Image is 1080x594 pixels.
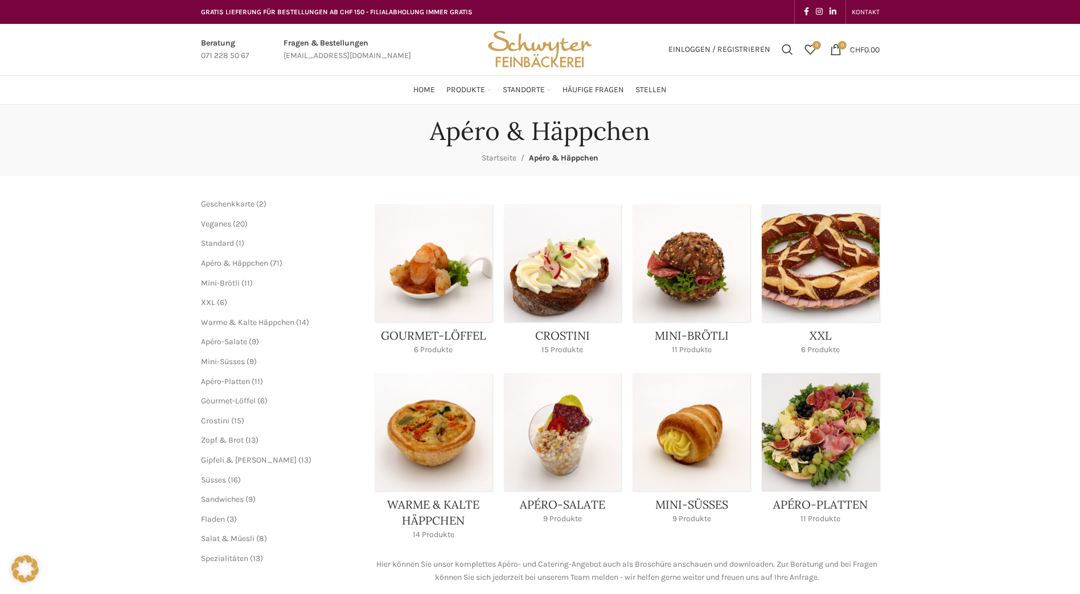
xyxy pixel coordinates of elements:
a: KONTAKT [852,1,880,23]
a: Zopf & Brot [201,435,244,445]
a: Standorte [503,79,551,101]
span: Geschenkkarte [201,199,254,209]
span: Stellen [635,85,667,96]
span: 9 [252,337,256,346]
span: 9 [248,494,253,504]
span: GRATIS LIEFERUNG FÜR BESTELLUNGEN AB CHF 150 - FILIALABHOLUNG IMMER GRATIS [201,8,473,16]
a: 0 [799,38,822,61]
span: 6 [220,298,224,307]
span: 13 [248,435,256,445]
span: Home [413,85,435,96]
a: Sandwiches [201,494,244,504]
span: 14 [299,317,306,327]
a: Häufige Fragen [562,79,624,101]
span: 9 [249,357,254,366]
span: 15 [234,416,241,426]
a: Süsses [201,475,226,485]
span: 13 [253,554,260,563]
img: Bäckerei Schwyter [484,24,596,75]
a: Site logo [484,44,596,53]
span: CHF [850,44,864,54]
a: Startseite [482,153,516,163]
a: Apéro & Häppchen [201,258,268,268]
a: Spezialitäten [201,554,248,563]
a: Product category mini-broetli [633,204,750,362]
a: Standard [201,238,234,248]
span: 8 [259,534,264,543]
a: Produkte [446,79,491,101]
span: 11 [254,377,260,386]
span: 6 [260,396,265,406]
div: Secondary navigation [846,1,885,23]
a: Stellen [635,79,667,101]
span: Häufige Fragen [562,85,624,96]
a: Suchen [776,38,799,61]
span: 2 [259,199,264,209]
a: Facebook social link [800,4,812,20]
a: Gipfeli & [PERSON_NAME] [201,455,297,465]
span: KONTAKT [852,8,880,16]
span: Produkte [446,85,485,96]
a: Product category crostini [504,204,622,362]
bdi: 0.00 [850,44,880,54]
p: Hier können Sie unser komplettes Apéro- und Catering-Angebot auch als Broschüre anschauen und dow... [375,558,880,584]
a: XXL [201,298,215,307]
span: Apéro & Häppchen [529,153,598,163]
a: Mini-Süsses [201,357,245,366]
a: Infobox link [201,37,249,63]
a: Linkedin social link [826,4,840,20]
a: Apéro-Salate [201,337,247,346]
a: Product category apero-salate [504,373,622,531]
a: Warme & Kalte Häppchen [201,317,294,327]
span: 0 [838,41,847,49]
a: Apéro-Platten [201,377,250,386]
a: Crostini [201,416,229,426]
a: Product category gourmet-loeffel [375,204,492,362]
a: Instagram social link [812,4,826,20]
a: Product category xxl [762,204,880,362]
h1: Apéro & Häppchen [430,116,650,146]
a: Home [413,79,435,101]
a: Salat & Müesli [201,534,254,543]
a: Fladen [201,514,225,524]
span: 1 [239,238,241,248]
span: 11 [244,278,250,288]
span: 20 [236,219,245,229]
a: Mini-Brötli [201,278,240,288]
span: 16 [231,475,238,485]
a: Veganes [201,219,231,229]
a: Product category apero-platten [762,373,880,531]
span: 0 [812,41,821,49]
a: Product category mini-suesses [633,373,750,531]
span: 3 [229,514,234,524]
div: Main navigation [195,79,885,101]
span: Standorte [503,85,545,96]
div: Meine Wunschliste [799,38,822,61]
a: Infobox link [284,37,411,63]
a: Einloggen / Registrieren [663,38,776,61]
a: Product category haeppchen [375,373,492,547]
span: 71 [273,258,280,268]
a: 0 CHF0.00 [824,38,885,61]
a: Gourmet-Löffel [201,396,256,406]
span: Einloggen / Registrieren [668,46,770,53]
